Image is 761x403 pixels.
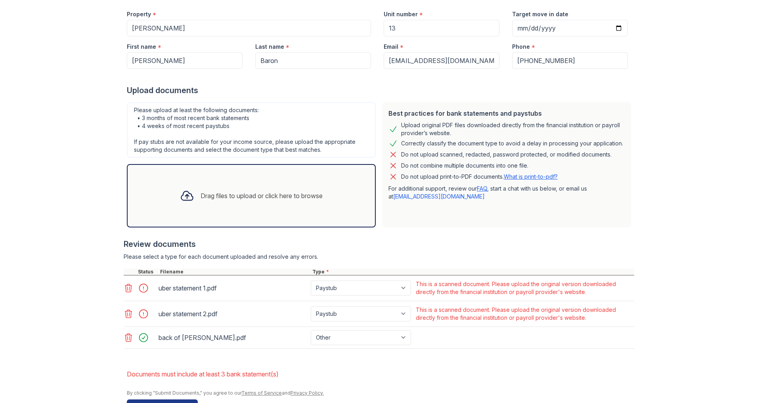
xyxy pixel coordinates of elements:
[159,331,308,344] div: back of [PERSON_NAME].pdf
[127,43,156,51] label: First name
[401,121,625,137] div: Upload original PDF files downloaded directly from the financial institution or payroll provider’...
[255,43,284,51] label: Last name
[159,282,308,294] div: uber statement 1.pdf
[504,173,558,180] a: What is print-to-pdf?
[416,280,633,296] div: This is a scanned document. Please upload the original version downloaded directly from the finan...
[127,85,634,96] div: Upload documents
[201,191,323,201] div: Drag files to upload or click here to browse
[124,239,634,250] div: Review documents
[388,109,625,118] div: Best practices for bank statements and paystubs
[512,43,530,51] label: Phone
[416,306,633,322] div: This is a scanned document. Please upload the original version downloaded directly from the finan...
[401,139,623,148] div: Correctly classify the document type to avoid a delay in processing your application.
[127,390,634,396] div: By clicking "Submit Documents," you agree to our and
[311,269,634,275] div: Type
[159,269,311,275] div: Filename
[159,308,308,320] div: uber statement 2.pdf
[384,43,398,51] label: Email
[477,185,487,192] a: FAQ
[124,253,634,261] div: Please select a type for each document uploaded and resolve any errors.
[127,102,376,158] div: Please upload at least the following documents: • 3 months of most recent bank statements • 4 wee...
[393,193,485,200] a: [EMAIL_ADDRESS][DOMAIN_NAME]
[127,10,151,18] label: Property
[136,269,159,275] div: Status
[291,390,324,396] a: Privacy Policy.
[127,366,634,382] li: Documents must include at least 3 bank statement(s)
[401,161,528,170] div: Do not combine multiple documents into one file.
[388,185,625,201] p: For additional support, review our , start a chat with us below, or email us at
[241,390,282,396] a: Terms of Service
[384,10,418,18] label: Unit number
[401,150,612,159] div: Do not upload scanned, redacted, password protected, or modified documents.
[401,173,558,181] p: Do not upload print-to-PDF documents.
[512,10,568,18] label: Target move in date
